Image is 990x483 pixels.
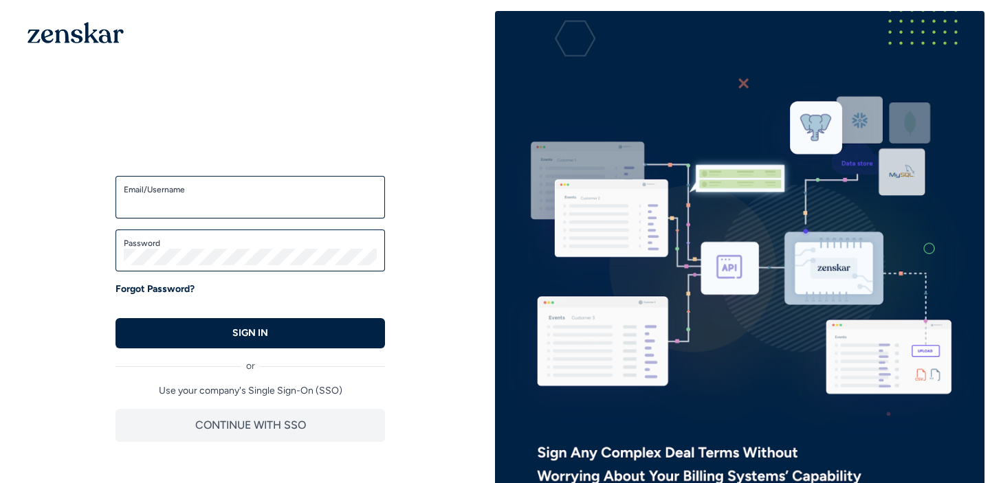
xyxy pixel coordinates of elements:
p: Use your company's Single Sign-On (SSO) [115,384,385,398]
a: Forgot Password? [115,282,195,296]
p: SIGN IN [232,326,268,340]
button: CONTINUE WITH SSO [115,409,385,442]
div: or [115,348,385,373]
img: 1OGAJ2xQqyY4LXKgY66KYq0eOWRCkrZdAb3gUhuVAqdWPZE9SRJmCz+oDMSn4zDLXe31Ii730ItAGKgCKgCCgCikA4Av8PJUP... [27,22,124,43]
label: Email/Username [124,184,377,195]
label: Password [124,238,377,249]
button: SIGN IN [115,318,385,348]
